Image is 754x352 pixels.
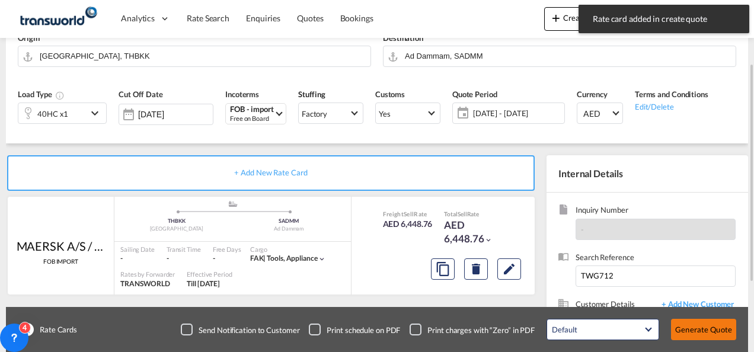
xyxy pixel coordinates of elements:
span: Terms and Conditions [635,89,708,99]
div: - [167,254,201,264]
div: Total Rate [444,210,503,218]
md-icon: icon-chevron-down [88,106,106,120]
span: FOB IMPORT [43,257,78,265]
span: Till [DATE] [187,279,220,288]
md-icon: icon-chevron-down [484,236,493,244]
md-select: Select Customs: Yes [375,103,440,124]
div: Factory [302,109,327,119]
span: Sell [458,210,467,217]
span: Incoterms [225,89,259,99]
div: [GEOGRAPHIC_DATA] [120,225,233,233]
div: 40HC x1icon-chevron-down [18,103,107,124]
md-checkbox: Checkbox No Ink [309,324,400,335]
button: Generate Quote [671,319,736,340]
div: - [213,254,215,264]
div: AED 6,448.76 [444,218,503,247]
span: Quote Period [452,89,497,99]
div: Free on Board [230,114,274,123]
span: Rate Cards [34,324,77,335]
div: FOB - import [230,105,274,114]
div: + Add New Rate Card [7,155,535,191]
input: Enter search reference [576,265,736,287]
span: Load Type [18,89,65,99]
md-icon: icon-information-outline [55,91,65,100]
div: Print schedule on PDF [327,325,400,335]
md-icon: icon-calendar [453,106,467,120]
span: Currency [577,89,608,99]
md-icon: assets/icons/custom/copyQuote.svg [436,262,450,276]
div: Transit Time [167,245,201,254]
div: Yes [379,109,391,119]
div: Edit/Delete [635,100,708,112]
div: TRANSWORLD [120,279,175,289]
md-select: Select Incoterms: FOB - import Free on Board [225,103,286,124]
div: 40HC x1 [37,105,68,122]
input: Search by Door/Port [40,46,365,66]
span: | [263,254,266,263]
div: MAERSK A/S / TDWC-DUBAI [17,238,106,254]
span: Enquiries [246,13,280,23]
div: Send Notification to Customer [199,325,299,335]
span: [DATE] - [DATE] [470,105,564,121]
md-select: Select Currency: د.إ AEDUnited Arab Emirates Dirham [577,103,623,124]
span: Stuffing [298,89,325,99]
md-select: Select Stuffing: Factory [298,103,363,124]
md-checkbox: Checkbox No Ink [410,324,535,335]
div: Cargo [250,245,326,254]
span: Destination [383,33,423,43]
md-checkbox: Checkbox No Ink [181,324,299,335]
button: icon-plus 400-fgCreate Quote [544,7,615,31]
div: Print charges with “Zero” in PDF [427,325,535,335]
span: Rate Search [187,13,229,23]
div: THBKK [120,217,233,225]
span: Analytics [121,12,155,24]
img: f753ae806dec11f0841701cdfdf085c0.png [18,5,98,32]
span: Inquiry Number [576,204,736,218]
span: [DATE] - [DATE] [473,108,561,119]
button: Copy [431,258,455,280]
div: Ad Dammam [233,225,346,233]
md-input-container: Ad Dammam, SADMM [383,46,736,67]
span: Quotes [297,13,323,23]
div: Till 30 Sep 2025 [187,279,220,289]
button: Edit [497,258,521,280]
span: FAK [250,254,267,263]
input: Search by Door/Port [405,46,730,66]
span: Bookings [340,13,373,23]
span: Search Reference [576,252,736,265]
div: Effective Period [187,270,232,279]
button: Delete [464,258,488,280]
span: Cut Off Date [119,89,163,99]
span: Rate card added in create quote [589,13,739,25]
md-icon: icon-plus 400-fg [549,11,563,25]
span: + Add New Customer [656,299,736,312]
div: - [120,254,155,264]
div: AED 6,448.76 [383,218,433,230]
div: Sailing Date [120,245,155,254]
input: Select [138,110,213,119]
span: Customs [375,89,405,99]
md-icon: icon-chevron-down [318,255,326,263]
span: Customer Details [576,299,656,312]
div: Rates by Forwarder [120,270,175,279]
div: Internal Details [547,155,748,192]
span: AED [583,108,611,120]
span: + Add New Rate Card [234,168,307,177]
div: SADMM [233,217,346,225]
md-icon: assets/icons/custom/ship-fill.svg [226,201,240,207]
div: Freight Rate [383,210,433,218]
md-input-container: Bangkok, THBKK [18,46,371,67]
span: TRANSWORLD [120,279,170,288]
span: - [581,225,584,234]
div: tools, appliance [250,254,318,264]
div: Default [552,325,577,334]
div: Free Days [213,245,241,254]
span: Origin [18,33,39,43]
span: Sell [404,210,414,217]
